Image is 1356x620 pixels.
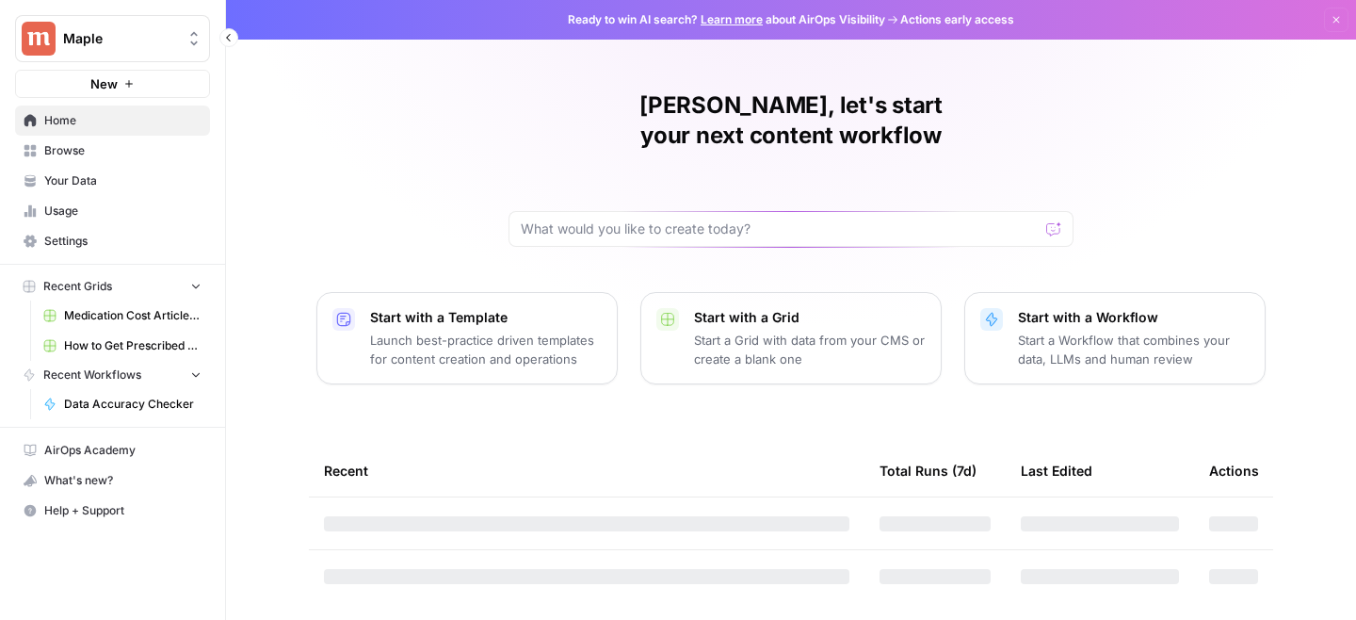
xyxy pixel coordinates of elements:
div: Total Runs (7d) [880,445,977,497]
button: Help + Support [15,496,210,526]
span: Maple [63,29,177,48]
button: New [15,70,210,98]
span: Medication Cost Articles Grid [64,307,202,324]
button: What's new? [15,465,210,496]
button: Start with a WorkflowStart a Workflow that combines your data, LLMs and human review [964,292,1266,384]
p: Start with a Grid [694,308,926,327]
span: Recent Grids [43,278,112,295]
p: Start a Grid with data from your CMS or create a blank one [694,331,926,368]
img: Maple Logo [22,22,56,56]
span: Browse [44,142,202,159]
a: Medication Cost Articles Grid [35,301,210,331]
span: Data Accuracy Checker [64,396,202,413]
span: New [90,74,118,93]
input: What would you like to create today? [521,220,1039,238]
span: Settings [44,233,202,250]
button: Start with a TemplateLaunch best-practice driven templates for content creation and operations [316,292,618,384]
p: Start with a Workflow [1018,308,1250,327]
button: Start with a GridStart a Grid with data from your CMS or create a blank one [640,292,942,384]
a: Data Accuracy Checker [35,389,210,419]
span: Usage [44,203,202,220]
div: Last Edited [1021,445,1092,497]
button: Workspace: Maple [15,15,210,62]
a: Your Data [15,166,210,196]
a: Home [15,106,210,136]
p: Launch best-practice driven templates for content creation and operations [370,331,602,368]
div: Recent [324,445,849,497]
p: Start a Workflow that combines your data, LLMs and human review [1018,331,1250,368]
button: Recent Grids [15,272,210,301]
a: Learn more [701,12,763,26]
span: Home [44,112,202,129]
a: How to Get Prescribed for [Medication] [35,331,210,361]
a: Usage [15,196,210,226]
button: Recent Workflows [15,361,210,389]
a: Browse [15,136,210,166]
span: Your Data [44,172,202,189]
span: AirOps Academy [44,442,202,459]
div: Actions [1209,445,1259,497]
span: Actions early access [900,11,1014,28]
p: Start with a Template [370,308,602,327]
span: Help + Support [44,502,202,519]
a: AirOps Academy [15,435,210,465]
div: What's new? [16,466,209,495]
span: Ready to win AI search? about AirOps Visibility [568,11,885,28]
span: How to Get Prescribed for [Medication] [64,337,202,354]
h1: [PERSON_NAME], let's start your next content workflow [508,90,1073,151]
span: Recent Workflows [43,367,141,383]
a: Settings [15,226,210,256]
